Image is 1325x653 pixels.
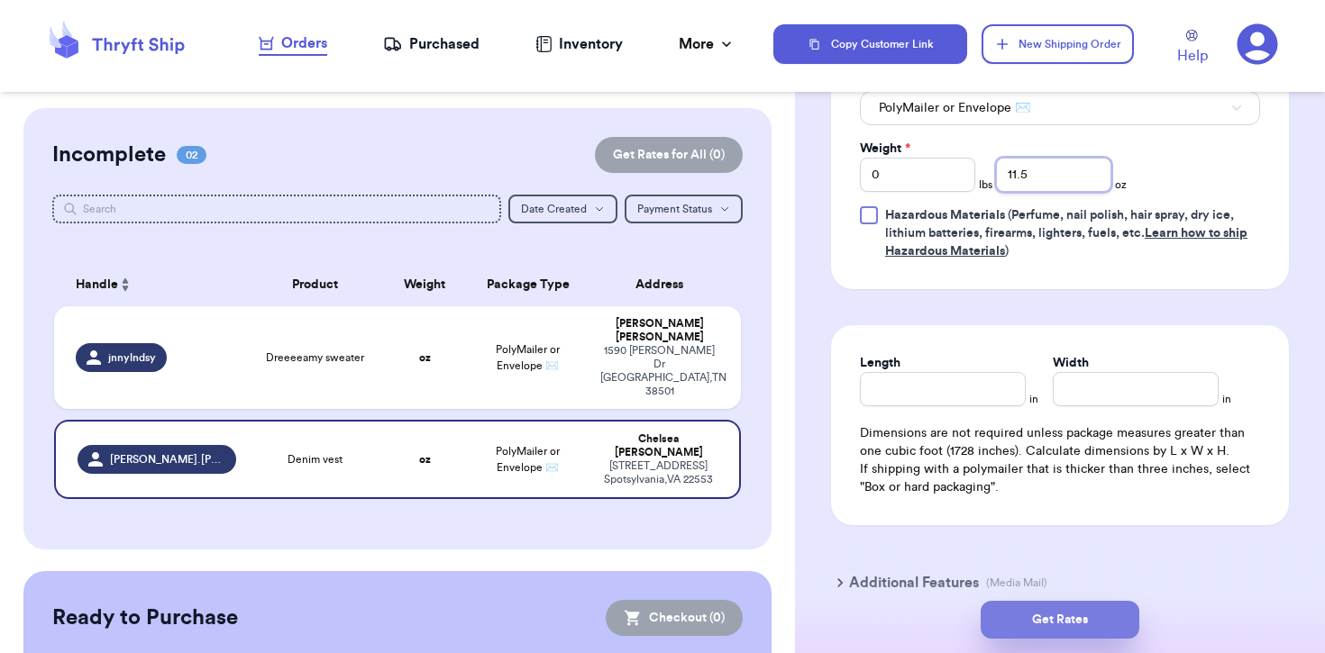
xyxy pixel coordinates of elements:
[110,452,224,467] span: [PERSON_NAME].[PERSON_NAME]
[982,24,1133,64] button: New Shipping Order
[419,454,431,465] strong: oz
[52,195,500,223] input: Search
[247,263,384,306] th: Product
[600,344,718,398] div: 1590 [PERSON_NAME] Dr [GEOGRAPHIC_DATA] , TN 38501
[419,352,431,363] strong: oz
[589,263,740,306] th: Address
[496,344,560,371] span: PolyMailer or Envelope ✉️
[1222,392,1231,406] span: in
[860,460,1260,496] p: If shipping with a polymailer that is thicker than three inches, select "Box or hard packaging".
[600,459,717,486] div: [STREET_ADDRESS] Spotsylvania , VA 22553
[860,91,1260,125] button: PolyMailer or Envelope ✉️
[1029,392,1038,406] span: in
[860,140,910,158] label: Weight
[466,263,589,306] th: Package Type
[860,354,900,372] label: Length
[118,274,132,295] button: Sort ascending
[508,195,617,223] button: Date Created
[177,146,206,164] span: 02
[52,141,166,169] h2: Incomplete
[885,209,1005,222] span: Hazardous Materials
[986,576,1047,590] p: (Media Mail)
[600,432,717,459] div: Chelsea [PERSON_NAME]
[595,137,743,173] button: Get Rates for All (0)
[496,446,560,473] span: PolyMailer or Envelope ✉️
[679,33,736,55] div: More
[981,601,1139,639] button: Get Rates
[637,204,712,214] span: Payment Status
[849,572,979,594] h3: Additional Features
[383,33,480,55] a: Purchased
[521,204,587,214] span: Date Created
[384,263,466,306] th: Weight
[1177,45,1208,67] span: Help
[52,603,238,632] h2: Ready to Purchase
[259,32,327,56] a: Orders
[860,424,1260,496] div: Dimensions are not required unless package measures greater than one cubic foot (1728 inches). Ca...
[879,99,1030,117] span: PolyMailer or Envelope ✉️
[288,452,343,467] span: Denim vest
[600,317,718,344] div: [PERSON_NAME] [PERSON_NAME]
[108,350,156,365] span: jnnylndsy
[1053,354,1089,372] label: Width
[535,33,623,55] a: Inventory
[259,32,327,54] div: Orders
[1177,30,1208,67] a: Help
[606,600,743,636] button: Checkout (0)
[1115,177,1127,192] span: oz
[885,209,1247,258] span: (Perfume, nail polish, hair spray, dry ice, lithium batteries, firearms, lighters, fuels, etc. )
[76,276,118,295] span: Handle
[773,24,968,64] button: Copy Customer Link
[979,177,992,192] span: lbs
[625,195,743,223] button: Payment Status
[266,350,364,365] span: Dreeeeamy sweater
